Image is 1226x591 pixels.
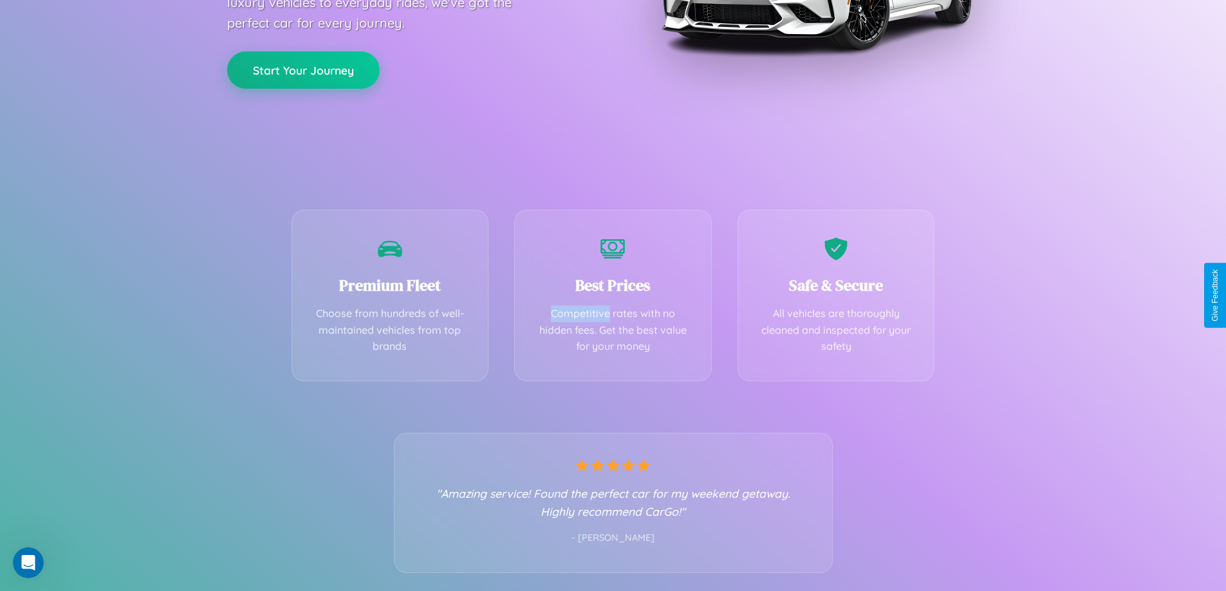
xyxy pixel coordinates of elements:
p: All vehicles are thoroughly cleaned and inspected for your safety [757,305,915,355]
h3: Best Prices [534,275,692,296]
p: "Amazing service! Found the perfect car for my weekend getaway. Highly recommend CarGo!" [420,484,806,520]
iframe: Intercom live chat [13,547,44,578]
p: Competitive rates with no hidden fees. Get the best value for your money [534,305,692,355]
div: Give Feedback [1211,269,1220,322]
p: - [PERSON_NAME] [420,530,806,547]
h3: Premium Fleet [311,275,469,296]
p: Choose from hundreds of well-maintained vehicles from top brands [311,305,469,355]
h3: Safe & Secure [757,275,915,296]
button: Start Your Journey [227,51,380,89]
